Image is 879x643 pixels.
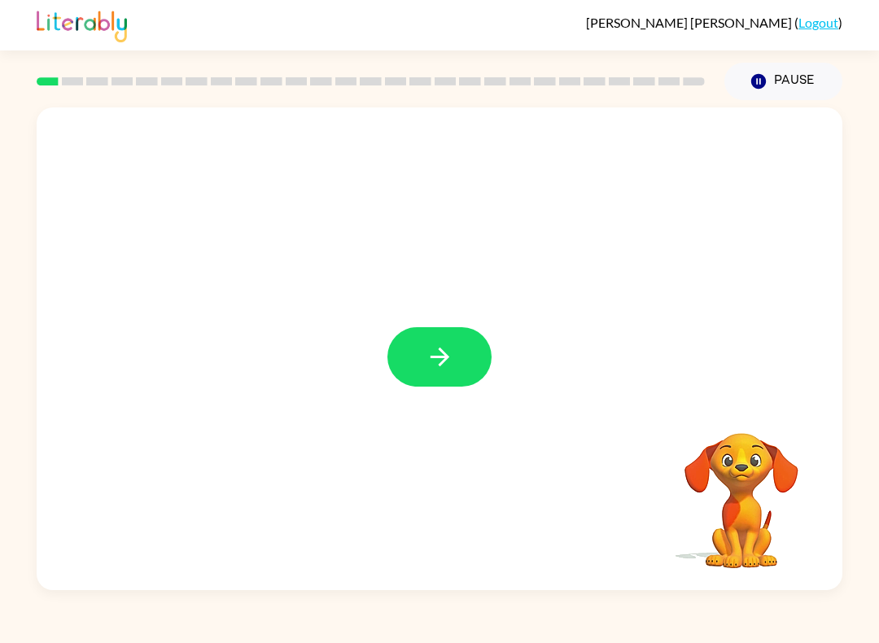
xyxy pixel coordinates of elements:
[724,63,842,100] button: Pause
[798,15,838,30] a: Logout
[37,7,127,42] img: Literably
[586,15,842,30] div: ( )
[586,15,794,30] span: [PERSON_NAME] [PERSON_NAME]
[660,408,823,571] video: Your browser must support playing .mp4 files to use Literably. Please try using another browser.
